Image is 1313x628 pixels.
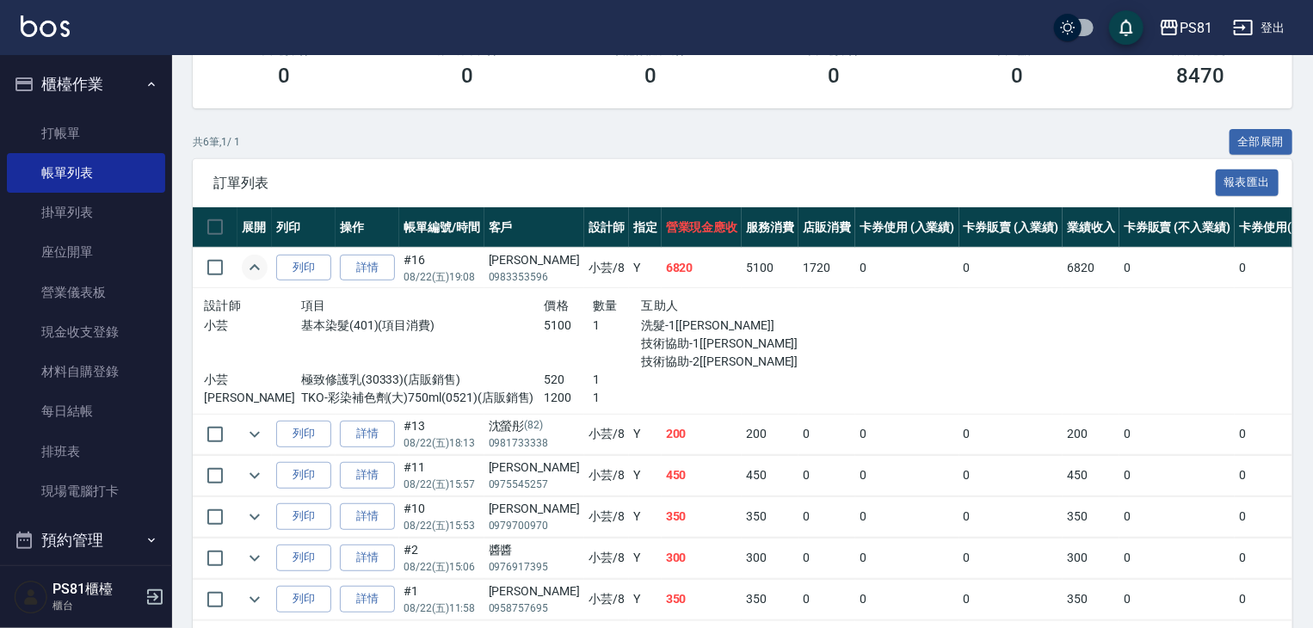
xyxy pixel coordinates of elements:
p: 0975545257 [489,477,580,492]
td: Y [629,414,662,454]
td: 450 [1063,455,1119,496]
td: 0 [798,414,855,454]
td: 0 [1119,248,1235,288]
td: 0 [959,538,1063,578]
p: 08/22 (五) 18:13 [404,435,480,451]
p: 極致修護乳(30333)(店販銷售) [301,371,545,389]
td: 0 [959,414,1063,454]
td: 350 [742,579,798,619]
p: 1 [593,371,642,389]
p: 基本染髮(401)(項目消費) [301,317,545,335]
td: 1720 [798,248,855,288]
div: [PERSON_NAME] [489,251,580,269]
td: 0 [855,538,959,578]
h3: 8470 [1177,64,1225,88]
th: 服務消費 [742,207,798,248]
td: 0 [1119,414,1235,454]
td: 350 [662,579,743,619]
td: 0 [1119,455,1235,496]
td: 小芸 /8 [584,414,629,454]
td: #1 [399,579,484,619]
img: Person [14,580,48,614]
td: 小芸 /8 [584,579,629,619]
td: Y [629,455,662,496]
p: 1 [593,317,642,335]
div: PS81 [1180,17,1212,39]
th: 卡券販賣 (不入業績) [1119,207,1235,248]
button: 櫃檯作業 [7,62,165,107]
td: 0 [798,496,855,537]
td: 6820 [662,248,743,288]
a: 打帳單 [7,114,165,153]
td: #16 [399,248,484,288]
button: expand row [242,545,268,571]
a: 報表匯出 [1216,174,1279,190]
button: 登出 [1226,12,1292,44]
span: 訂單列表 [213,175,1216,192]
td: 200 [742,414,798,454]
td: #13 [399,414,484,454]
td: 6820 [1063,248,1119,288]
th: 列印 [272,207,336,248]
td: 0 [1235,248,1305,288]
div: [PERSON_NAME] [489,500,580,518]
p: 5100 [545,317,594,335]
span: 項目 [301,299,326,312]
a: 營業儀表板 [7,273,165,312]
td: 350 [1063,579,1119,619]
p: 櫃台 [52,598,140,613]
td: 0 [1119,579,1235,619]
th: 卡券販賣 (入業績) [959,207,1063,248]
p: 520 [545,371,594,389]
a: 詳情 [340,255,395,281]
div: 沈螢彤 [489,417,580,435]
p: 08/22 (五) 19:08 [404,269,480,285]
td: 0 [1119,496,1235,537]
td: 0 [855,414,959,454]
td: 0 [1235,414,1305,454]
a: 排班表 [7,432,165,471]
th: 設計師 [584,207,629,248]
p: (82) [525,417,544,435]
td: 0 [1235,496,1305,537]
button: expand row [242,463,268,489]
p: 08/22 (五) 15:53 [404,518,480,533]
button: 列印 [276,586,331,613]
a: 現場電腦打卡 [7,471,165,511]
th: 操作 [336,207,399,248]
td: 0 [798,455,855,496]
div: 醬醬 [489,541,580,559]
p: 0976917395 [489,559,580,575]
td: 450 [662,455,743,496]
td: 0 [959,496,1063,537]
td: 0 [959,579,1063,619]
button: 全部展開 [1230,129,1293,156]
button: expand row [242,504,268,530]
td: 0 [798,538,855,578]
span: 價格 [545,299,570,312]
td: 0 [1235,455,1305,496]
h3: 0 [279,64,291,88]
td: 0 [959,455,1063,496]
td: 小芸 /8 [584,538,629,578]
p: 1 [593,389,642,407]
p: 08/22 (五) 11:58 [404,600,480,616]
span: 互助人 [642,299,679,312]
button: 列印 [276,421,331,447]
td: 0 [1235,538,1305,578]
td: 200 [1063,414,1119,454]
p: [PERSON_NAME] [204,389,301,407]
a: 帳單列表 [7,153,165,193]
button: save [1109,10,1143,45]
td: Y [629,248,662,288]
a: 詳情 [340,421,395,447]
a: 詳情 [340,503,395,530]
th: 帳單編號/時間 [399,207,484,248]
button: 預約管理 [7,518,165,563]
p: 1200 [545,389,594,407]
td: 350 [1063,496,1119,537]
td: 0 [855,496,959,537]
th: 店販消費 [798,207,855,248]
p: 08/22 (五) 15:57 [404,477,480,492]
a: 掛單列表 [7,193,165,232]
